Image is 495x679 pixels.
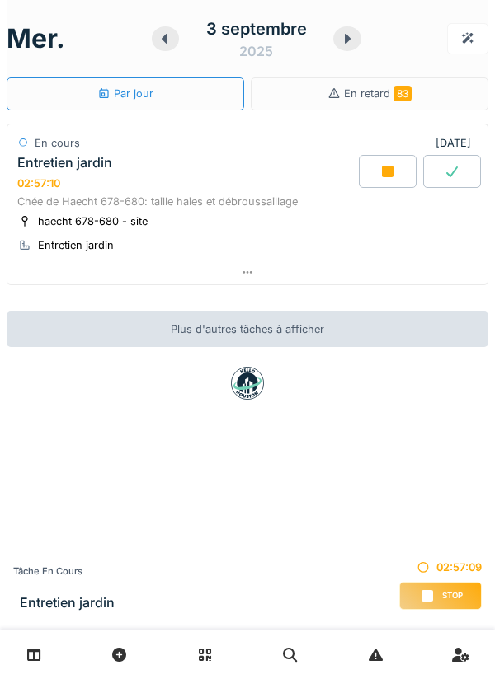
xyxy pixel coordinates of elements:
[17,155,112,171] div: Entretien jardin
[231,367,264,400] img: badge-BVDL4wpA.svg
[436,135,478,151] div: [DATE]
[394,86,412,101] span: 83
[239,41,273,61] div: 2025
[399,560,482,575] div: 02:57:09
[13,564,115,578] div: Tâche en cours
[344,87,412,100] span: En retard
[20,595,115,611] h3: Entretien jardin
[7,23,65,54] h1: mer.
[17,194,478,209] div: Chée de Haecht 678-680: taille haies et débroussaillage
[206,16,307,41] div: 3 septembre
[97,86,153,101] div: Par jour
[38,213,148,229] div: haecht 678-680 - site
[17,177,60,190] div: 02:57:10
[442,590,463,602] span: Stop
[7,311,488,347] div: Plus d'autres tâches à afficher
[38,237,114,253] div: Entretien jardin
[35,135,80,151] div: En cours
